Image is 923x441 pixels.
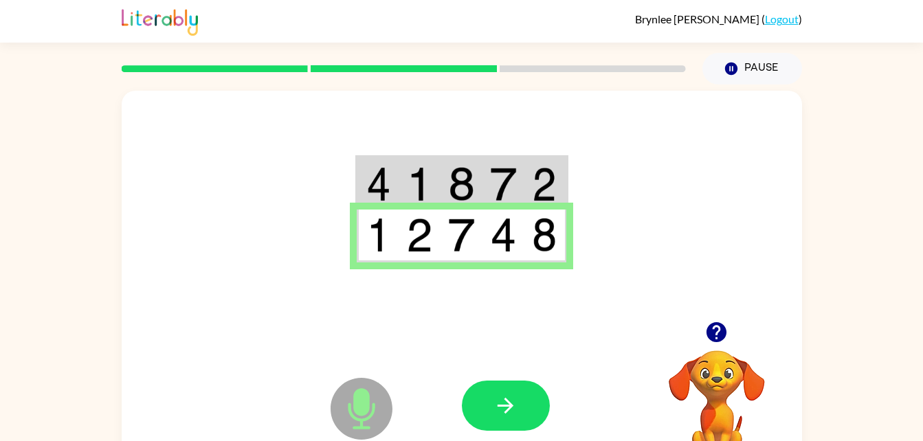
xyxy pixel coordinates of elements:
span: Brynlee [PERSON_NAME] [635,12,761,25]
a: Logout [765,12,799,25]
img: 4 [366,167,391,201]
img: 7 [448,218,474,252]
img: 1 [406,167,432,201]
img: 2 [406,218,432,252]
img: 1 [366,218,391,252]
img: 2 [532,167,557,201]
img: 4 [490,218,516,252]
img: 8 [532,218,557,252]
img: Literably [122,5,198,36]
img: 8 [448,167,474,201]
img: 7 [490,167,516,201]
div: ( ) [635,12,802,25]
button: Pause [702,53,802,84]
